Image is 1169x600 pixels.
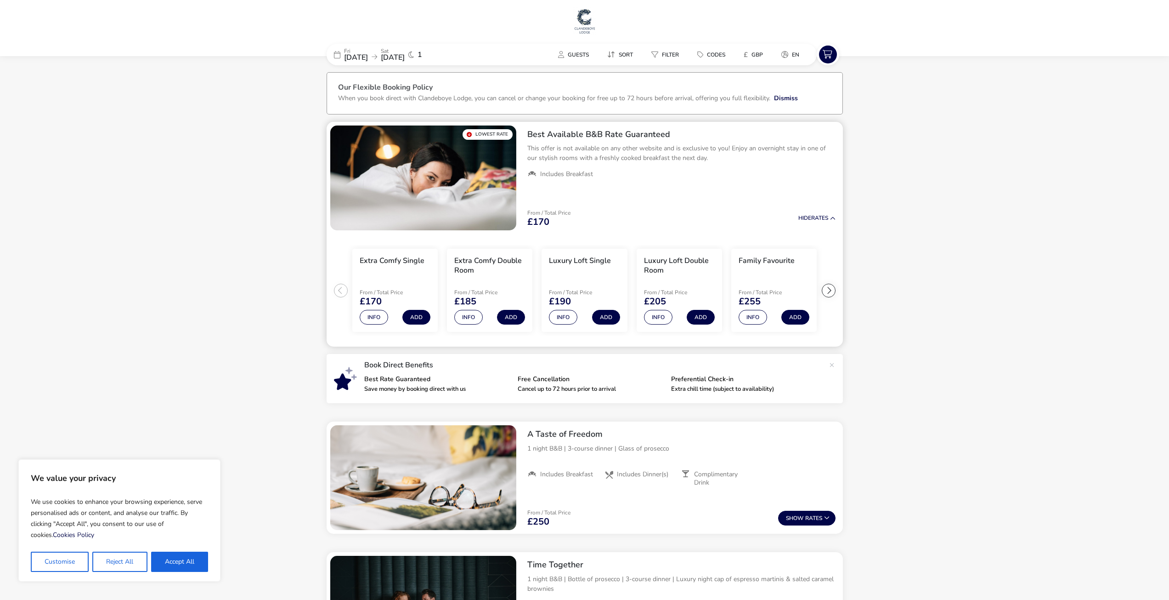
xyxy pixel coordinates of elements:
h3: Extra Comfy Double Room [454,256,525,275]
swiper-slide: 2 / 8 [442,245,537,336]
button: Info [454,310,483,325]
p: Save money by booking direct with us [364,386,510,392]
button: ShowRates [778,511,836,526]
span: Includes Breakfast [540,170,593,178]
p: 1 night B&B | Bottle of prosecco | 3-course dinner | Luxury night cap of espresso martinis & salt... [527,574,836,594]
naf-pibe-menu-bar-item: Guests [551,48,600,61]
h2: Time Together [527,560,836,570]
p: Best Rate Guaranteed [364,376,510,383]
div: Best Available B&B Rate GuaranteedThis offer is not available on any other website and is exclusi... [520,122,843,186]
swiper-slide: 3 / 8 [537,245,632,336]
p: Preferential Check-in [671,376,817,383]
swiper-slide: 1 / 1 [330,425,516,530]
button: Sort [600,48,640,61]
div: A Taste of Freedom1 night B&B | 3-course dinner | Glass of proseccoIncludes BreakfastIncludes Din... [520,422,843,494]
button: Accept All [151,552,208,572]
span: Includes Dinner(s) [617,470,668,479]
span: [DATE] [344,52,368,63]
p: 1 night B&B | 3-course dinner | Glass of prosecco [527,444,836,453]
button: Add [592,310,620,325]
button: Guests [551,48,596,61]
swiper-slide: 1 / 1 [330,126,516,230]
p: Cancel up to 72 hours prior to arrival [518,386,664,392]
p: Fri [344,48,368,54]
span: Show [786,515,805,521]
span: GBP [751,51,763,58]
h3: Luxury Loft Double Room [644,256,715,275]
h3: Family Favourite [739,256,795,266]
h2: Best Available B&B Rate Guaranteed [527,129,836,140]
button: Dismiss [774,93,798,103]
p: Book Direct Benefits [364,361,825,369]
p: When you book direct with Clandeboye Lodge, you can cancel or change your booking for free up to ... [338,94,770,103]
p: Extra chill time (subject to availability) [671,386,817,392]
swiper-slide: 5 / 8 [727,245,821,336]
naf-pibe-menu-bar-item: £GBP [736,48,774,61]
span: Includes Breakfast [540,470,593,479]
p: From / Total Price [644,290,709,295]
a: Cookies Policy [53,531,94,539]
span: Filter [662,51,679,58]
span: £170 [527,217,549,227]
div: Fri[DATE]Sat[DATE]1 [327,44,464,65]
span: Hide [798,214,811,222]
button: Info [360,310,388,325]
swiper-slide: 1 / 8 [348,245,442,336]
span: Sort [619,51,633,58]
p: From / Total Price [527,510,570,515]
button: Add [402,310,430,325]
naf-pibe-menu-bar-item: en [774,48,810,61]
img: Main Website [573,7,596,35]
span: Codes [707,51,725,58]
p: We use cookies to enhance your browsing experience, serve personalised ads or content, and analys... [31,493,208,544]
span: £250 [527,517,549,526]
p: Free Cancellation [518,376,664,383]
p: From / Total Price [360,290,425,295]
span: en [792,51,799,58]
p: From / Total Price [549,290,614,295]
div: Lowest Rate [463,129,513,140]
button: Info [739,310,767,325]
button: Add [781,310,809,325]
p: Sat [381,48,405,54]
naf-pibe-menu-bar-item: Codes [690,48,736,61]
i: £ [744,50,748,59]
button: Reject All [92,552,147,572]
button: Add [687,310,715,325]
p: This offer is not available on any other website and is exclusive to you! Enjoy an overnight stay... [527,143,836,163]
swiper-slide: 6 / 8 [821,245,916,336]
button: en [774,48,807,61]
button: Info [644,310,672,325]
p: From / Total Price [454,290,520,295]
h2: A Taste of Freedom [527,429,836,440]
button: Filter [644,48,686,61]
span: £170 [360,297,382,306]
swiper-slide: 4 / 8 [632,245,727,336]
p: We value your privacy [31,469,208,487]
h3: Our Flexible Booking Policy [338,84,831,93]
button: Add [497,310,525,325]
button: HideRates [798,215,836,221]
h3: Extra Comfy Single [360,256,424,266]
span: £205 [644,297,666,306]
p: From / Total Price [527,210,570,216]
span: £190 [549,297,571,306]
span: Guests [568,51,589,58]
span: 1 [418,51,422,58]
span: £185 [454,297,476,306]
button: Codes [690,48,733,61]
h3: Luxury Loft Single [549,256,611,266]
span: £255 [739,297,761,306]
naf-pibe-menu-bar-item: Filter [644,48,690,61]
button: £GBP [736,48,770,61]
button: Customise [31,552,89,572]
span: Complimentary Drink [694,470,751,487]
button: Info [549,310,577,325]
span: [DATE] [381,52,405,63]
p: From / Total Price [739,290,804,295]
naf-pibe-menu-bar-item: Sort [600,48,644,61]
div: We value your privacy [18,459,220,582]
